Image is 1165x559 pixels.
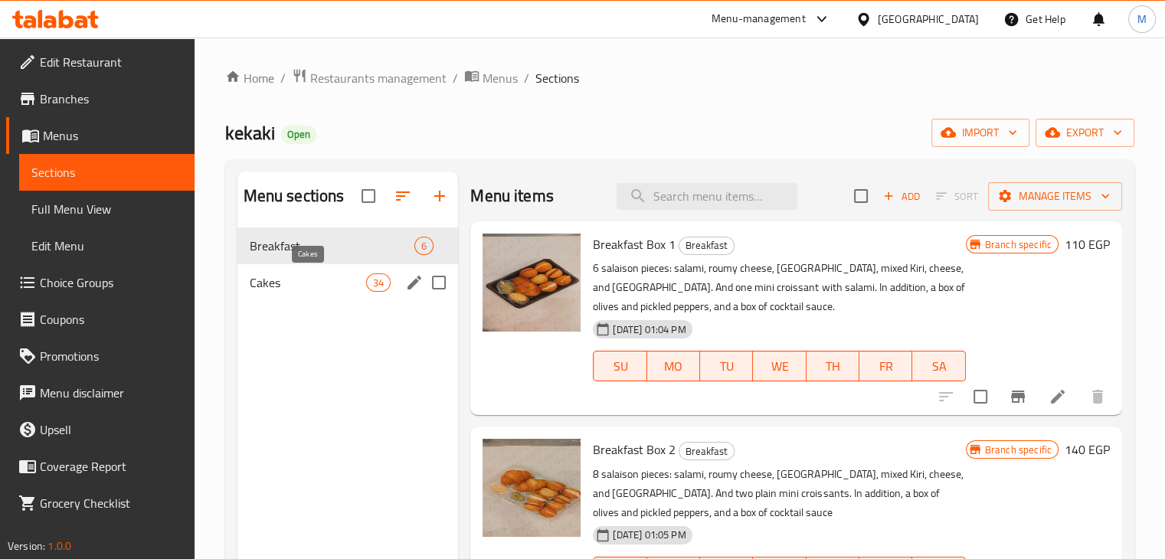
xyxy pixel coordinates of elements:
[250,237,415,255] span: Breakfast
[1049,387,1067,406] a: Edit menu item
[225,68,1134,88] nav: breadcrumb
[292,68,447,88] a: Restaurants management
[653,355,694,378] span: MO
[6,80,195,117] a: Branches
[403,271,426,294] button: edit
[237,221,459,307] nav: Menu sections
[483,69,518,87] span: Menus
[31,200,182,218] span: Full Menu View
[366,273,391,292] div: items
[6,301,195,338] a: Coupons
[535,69,579,87] span: Sections
[1065,439,1110,460] h6: 140 EGP
[483,439,581,537] img: Breakfast Box 2
[593,465,965,522] p: 8 salaison pieces: salami, roumy cheese, [GEOGRAPHIC_DATA], mixed Kiri, cheese, and [GEOGRAPHIC_D...
[6,117,195,154] a: Menus
[19,227,195,264] a: Edit Menu
[280,69,286,87] li: /
[8,536,45,556] span: Version:
[6,44,195,80] a: Edit Restaurant
[700,351,753,381] button: TU
[6,411,195,448] a: Upsell
[40,310,182,329] span: Coupons
[944,123,1017,142] span: import
[43,126,182,145] span: Menus
[593,438,676,461] span: Breakfast Box 2
[845,180,877,212] span: Select section
[593,351,646,381] button: SU
[40,420,182,439] span: Upsell
[31,163,182,181] span: Sections
[679,443,734,460] span: Breakfast
[40,347,182,365] span: Promotions
[706,355,747,378] span: TU
[600,355,640,378] span: SU
[979,237,1058,252] span: Branch specific
[877,185,926,208] button: Add
[1137,11,1147,28] span: M
[40,53,182,71] span: Edit Restaurant
[40,384,182,402] span: Menu disclaimer
[1000,378,1036,415] button: Branch-specific-item
[6,264,195,301] a: Choice Groups
[813,355,853,378] span: TH
[225,116,275,150] span: kekaki
[237,264,459,301] div: Cakes34edit
[712,10,806,28] div: Menu-management
[19,154,195,191] a: Sections
[40,273,182,292] span: Choice Groups
[352,180,385,212] span: Select all sections
[6,448,195,485] a: Coverage Report
[918,355,959,378] span: SA
[40,90,182,108] span: Branches
[31,237,182,255] span: Edit Menu
[964,381,996,413] span: Select to update
[679,237,734,254] span: Breakfast
[866,355,906,378] span: FR
[881,188,922,205] span: Add
[19,191,195,227] a: Full Menu View
[40,494,182,512] span: Grocery Checklist
[979,443,1058,457] span: Branch specific
[421,178,458,214] button: Add section
[367,276,390,290] span: 34
[617,183,797,210] input: search
[6,374,195,411] a: Menu disclaimer
[464,68,518,88] a: Menus
[912,351,965,381] button: SA
[759,355,800,378] span: WE
[250,273,367,292] span: Cakes
[647,351,700,381] button: MO
[6,485,195,521] a: Grocery Checklist
[607,528,692,542] span: [DATE] 01:05 PM
[1048,123,1122,142] span: export
[281,126,316,144] div: Open
[40,457,182,476] span: Coverage Report
[6,338,195,374] a: Promotions
[859,351,912,381] button: FR
[524,69,529,87] li: /
[807,351,859,381] button: TH
[47,536,71,556] span: 1.0.0
[679,237,735,255] div: Breakfast
[753,351,806,381] button: WE
[225,69,274,87] a: Home
[237,227,459,264] div: Breakfast6
[1036,119,1134,147] button: export
[470,185,554,208] h2: Menu items
[414,237,434,255] div: items
[415,239,433,253] span: 6
[877,185,926,208] span: Add item
[607,322,692,337] span: [DATE] 01:04 PM
[310,69,447,87] span: Restaurants management
[1000,187,1110,206] span: Manage items
[926,185,988,208] span: Select section first
[931,119,1029,147] button: import
[483,234,581,332] img: Breakfast Box 1
[593,233,676,256] span: Breakfast Box 1
[385,178,421,214] span: Sort sections
[878,11,979,28] div: [GEOGRAPHIC_DATA]
[988,182,1122,211] button: Manage items
[1079,378,1116,415] button: delete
